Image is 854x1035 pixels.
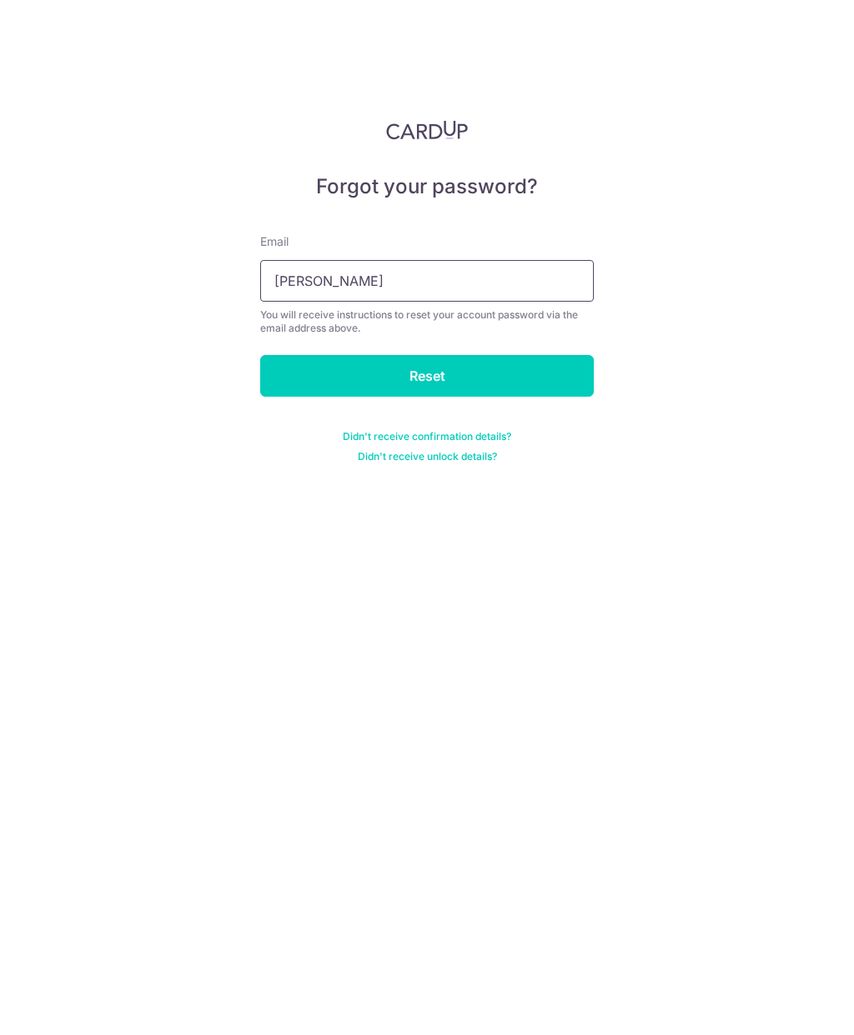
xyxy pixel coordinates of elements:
[260,173,594,200] h5: Forgot your password?
[343,430,511,443] a: Didn't receive confirmation details?
[260,355,594,397] input: Reset
[260,308,594,335] div: You will receive instructions to reset your account password via the email address above.
[358,450,497,463] a: Didn't receive unlock details?
[260,233,289,250] label: Email
[260,260,594,302] input: Enter your Email
[386,120,468,140] img: CardUp Logo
